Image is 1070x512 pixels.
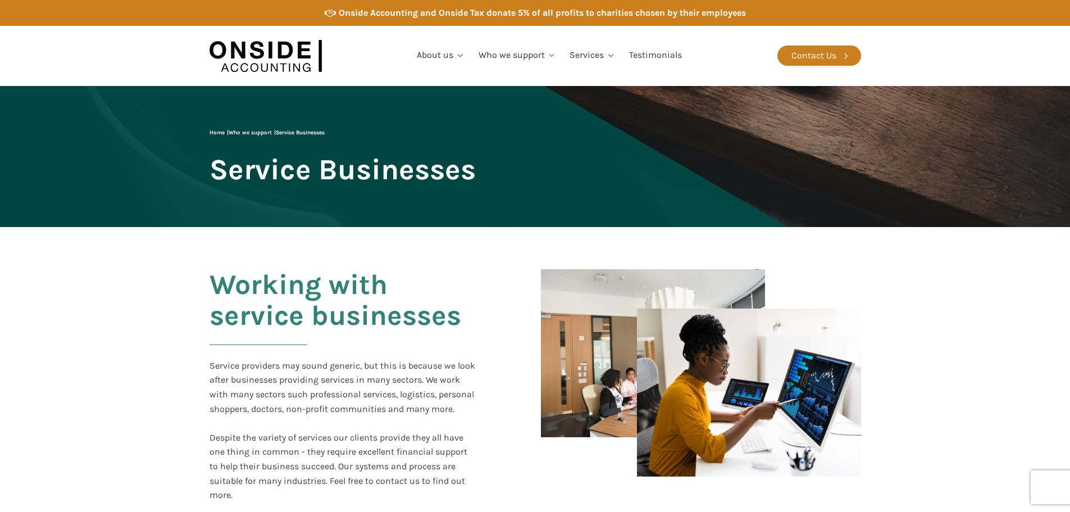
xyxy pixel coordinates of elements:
[210,34,322,78] img: Onside Accounting
[410,37,472,75] a: About us
[210,129,225,136] a: Home
[472,37,563,75] a: Who we support
[791,48,836,63] div: Contact Us
[276,129,325,136] span: Service Businesses
[210,154,476,185] span: Service Businesses
[229,129,272,136] a: Who we support
[210,129,325,136] span: | |
[563,37,622,75] a: Services
[210,359,475,416] div: Service providers may sound generic, but this is because we look after businesses providing servi...
[339,6,746,20] div: Onside Accounting and Onside Tax donate 5% of all profits to charities chosen by their employees
[777,46,861,66] a: Contact Us
[210,431,475,502] div: Despite the variety of services our clients provide they all have one thing in common - they requ...
[210,269,475,359] h2: Working with service businesses
[622,37,689,75] a: Testimonials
